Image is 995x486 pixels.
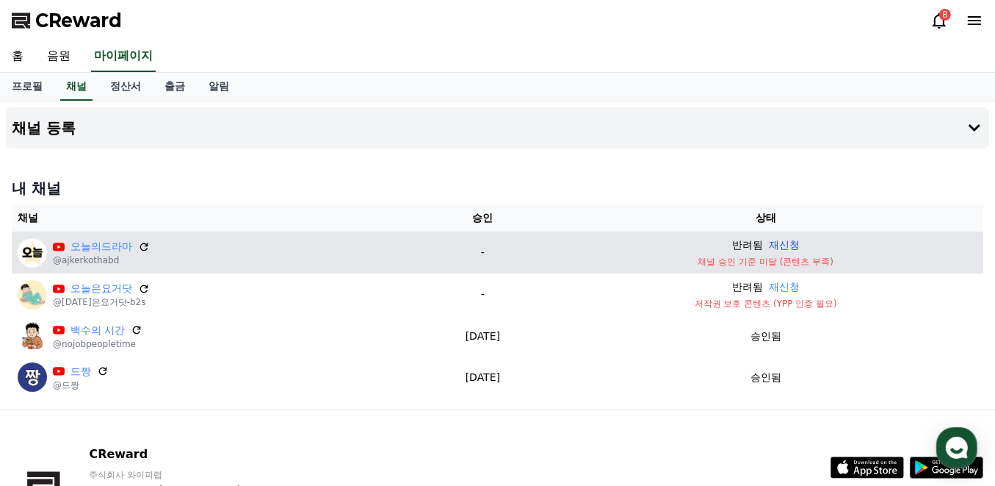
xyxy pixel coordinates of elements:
img: 드짱 [18,362,47,392]
a: 백수의 시간 [70,323,125,338]
p: [DATE] [423,370,542,385]
p: 승인됨 [750,370,781,385]
button: 재신청 [769,279,800,295]
p: 저작권 보호 콘텐츠 (YPP 인증 필요) [554,298,977,310]
h4: 채널 등록 [12,120,76,136]
a: 드짱 [70,364,91,379]
a: 대화 [97,364,189,401]
span: CReward [35,9,122,32]
p: @nojobpeopletime [53,338,142,350]
p: 승인됨 [750,329,781,344]
p: 채널 승인 기준 미달 (콘텐츠 부족) [554,256,977,268]
a: 알림 [197,73,241,101]
img: 오늘의드라마 [18,238,47,268]
button: 채널 등록 [6,107,989,149]
p: @ajkerkothabd [53,254,150,266]
img: 오늘은요거닷 [18,280,47,310]
p: 주식회사 와이피랩 [89,469,268,481]
span: 설정 [227,386,245,398]
a: 출금 [153,73,197,101]
a: 오늘의드라마 [70,239,132,254]
th: 채널 [12,204,417,232]
p: [DATE] [423,329,542,344]
a: 8 [930,12,948,29]
h4: 내 채널 [12,178,983,199]
a: CReward [12,9,122,32]
div: 8 [939,9,951,21]
a: 음원 [35,41,82,72]
a: 홈 [4,364,97,401]
a: 설정 [189,364,282,401]
span: 홈 [46,386,55,398]
p: 반려됨 [732,237,763,253]
p: @[DATE]은요거닷-b2s [53,296,150,308]
span: 대화 [134,387,152,399]
p: CReward [89,446,268,463]
a: 오늘은요거닷 [70,281,132,296]
th: 승인 [417,204,548,232]
p: - [423,287,542,302]
button: 재신청 [769,237,800,253]
a: 마이페이지 [91,41,156,72]
a: 채널 [60,73,93,101]
p: @드짱 [53,379,109,391]
a: 정산서 [98,73,153,101]
p: - [423,245,542,260]
th: 상태 [549,204,983,232]
img: 백수의 시간 [18,321,47,351]
p: 반려됨 [732,279,763,295]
